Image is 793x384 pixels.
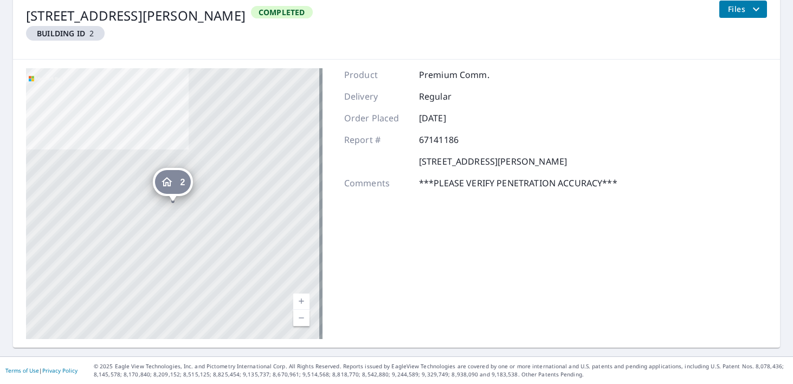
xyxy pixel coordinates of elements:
p: © 2025 Eagle View Technologies, Inc. and Pictometry International Corp. All Rights Reserved. Repo... [94,362,788,379]
a: Current Level 17, Zoom In [293,294,310,310]
a: Current Level 17, Zoom Out [293,310,310,326]
p: 67141186 [419,133,484,146]
p: Premium Comm. [419,68,489,81]
button: filesDropdownBtn-67141186 [719,1,767,18]
div: [STREET_ADDRESS][PERSON_NAME] [26,6,246,25]
p: [DATE] [419,112,484,125]
p: Regular [419,90,484,103]
p: Product [344,68,409,81]
p: Order Placed [344,112,409,125]
p: Comments [344,177,409,190]
span: Completed [252,7,312,17]
span: 2 [30,28,100,38]
p: [STREET_ADDRESS][PERSON_NAME] [419,155,567,168]
p: Delivery [344,90,409,103]
em: Building ID [37,28,85,38]
p: Report # [344,133,409,146]
p: | [5,367,78,374]
a: Terms of Use [5,367,39,374]
span: Files [728,3,763,16]
div: Dropped pin, building 2, Residential property, 1859 Town Hall Cir Fleming Island, FL 32003 [152,168,192,201]
span: 2 [180,178,185,186]
a: Privacy Policy [42,367,78,374]
p: ***PLEASE VERIFY PENETRATION ACCURACY*** [419,177,617,190]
